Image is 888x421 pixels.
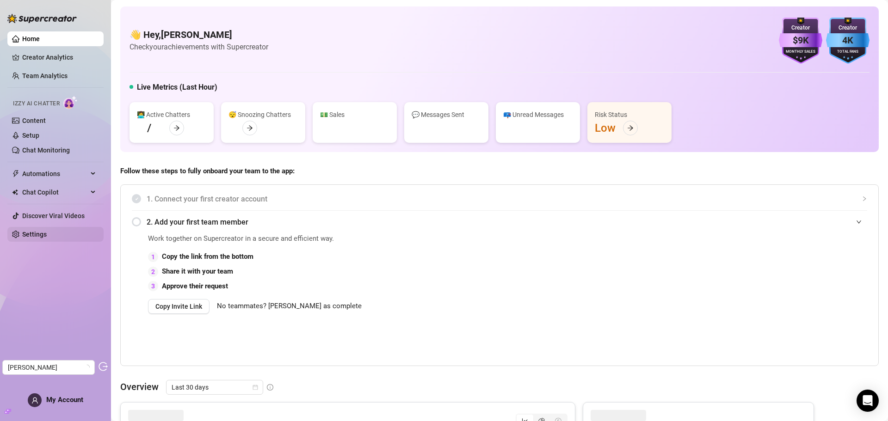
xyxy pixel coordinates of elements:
[217,301,362,312] span: No teammates? [PERSON_NAME] as complete
[22,132,39,139] a: Setup
[7,14,77,23] img: logo-BBDzfeDw.svg
[129,28,268,41] h4: 👋 Hey, [PERSON_NAME]
[12,189,18,195] img: Chat Copilot
[148,252,158,262] div: 1
[63,96,78,109] img: AI Chatter
[22,146,70,154] a: Chat Monitoring
[779,18,822,64] img: purple-badge-B9DA21FR.svg
[22,72,68,79] a: Team Analytics
[120,167,295,175] strong: Follow these steps to fully onboard your team to the app:
[172,380,258,394] span: Last 30 days
[826,18,869,64] img: blue-badge-DgoSNQY1.svg
[595,110,664,120] div: Risk Status
[320,110,389,120] div: 💵 Sales
[120,380,159,394] article: Overview
[148,281,158,291] div: 3
[503,110,573,120] div: 📪 Unread Messages
[412,110,481,120] div: 💬 Messages Sent
[8,360,89,374] span: Kelly Nicole
[682,233,867,352] iframe: Adding Team Members
[22,166,88,181] span: Automations
[132,188,867,210] div: 1. Connect your first creator account
[147,193,867,205] span: 1. Connect your first creator account
[862,196,867,201] span: collapsed
[826,49,869,55] div: Total Fans
[22,50,96,65] a: Creator Analytics
[779,49,822,55] div: Monthly Sales
[173,125,180,131] span: arrow-right
[22,212,85,220] a: Discover Viral Videos
[779,33,822,48] div: $9K
[162,252,253,261] strong: Copy the link from the bottom
[857,390,879,412] div: Open Intercom Messenger
[22,185,88,200] span: Chat Copilot
[267,384,273,390] span: info-circle
[5,408,11,415] span: build
[31,397,38,404] span: user
[162,282,228,290] strong: Approve their request
[129,41,268,53] article: Check your achievements with Supercreator
[137,110,206,120] div: 👩‍💻 Active Chatters
[46,396,83,404] span: My Account
[148,299,210,314] button: Copy Invite Link
[247,125,253,131] span: arrow-right
[779,24,822,32] div: Creator
[826,33,869,48] div: 4K
[22,35,40,43] a: Home
[162,267,233,275] strong: Share it with your team
[83,364,90,371] span: loading
[155,303,202,310] span: Copy Invite Link
[22,231,47,238] a: Settings
[137,82,217,93] h5: Live Metrics (Last Hour)
[99,362,108,371] span: logout
[22,117,46,124] a: Content
[826,24,869,32] div: Creator
[627,125,634,131] span: arrow-right
[147,216,867,228] span: 2. Add your first team member
[132,211,867,233] div: 2. Add your first team member
[253,384,258,390] span: calendar
[12,170,19,177] span: thunderbolt
[856,219,862,225] span: expanded
[148,267,158,277] div: 2
[148,233,659,244] span: Work together on Supercreator in a secure and efficient way.
[13,99,60,108] span: Izzy AI Chatter
[228,110,298,120] div: 😴 Snoozing Chatters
